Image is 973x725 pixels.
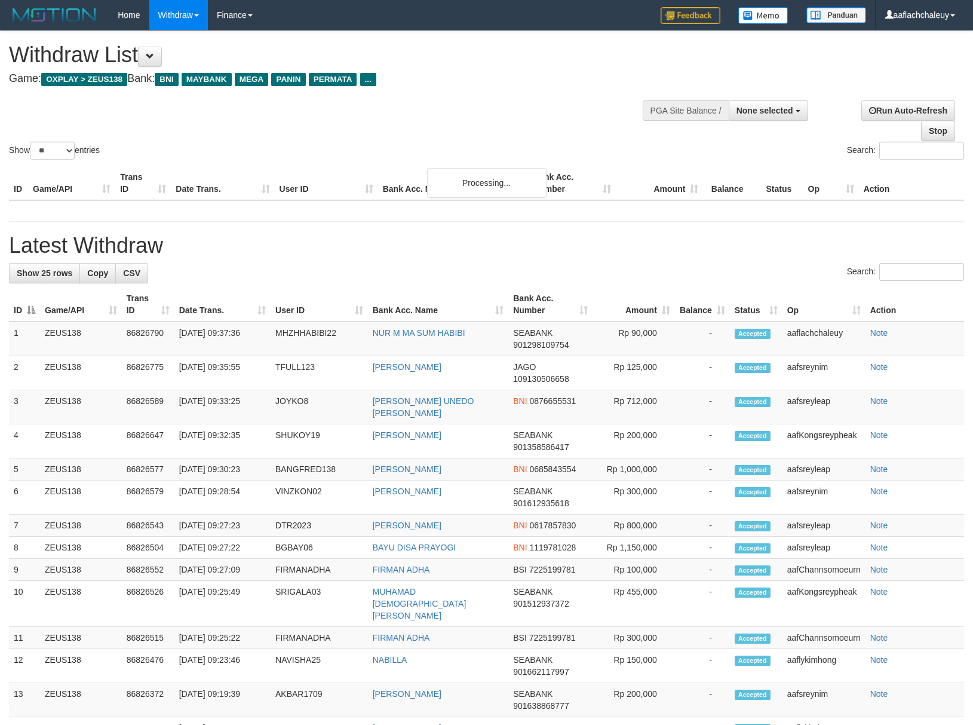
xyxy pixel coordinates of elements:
[735,656,771,666] span: Accepted
[17,268,72,278] span: Show 25 rows
[9,6,100,24] img: MOTION_logo.png
[513,587,553,596] span: SEABANK
[735,690,771,700] span: Accepted
[373,430,441,440] a: [PERSON_NAME]
[675,515,730,537] td: -
[174,649,271,683] td: [DATE] 09:23:46
[174,481,271,515] td: [DATE] 09:28:54
[275,166,378,200] th: User ID
[40,287,122,322] th: Game/API: activate to sort column ascending
[9,627,40,649] td: 11
[122,515,174,537] td: 86826543
[730,287,782,322] th: Status: activate to sort column ascending
[122,559,174,581] td: 86826552
[271,515,368,537] td: DTR2023
[373,362,441,372] a: [PERSON_NAME]
[122,537,174,559] td: 86826504
[735,634,771,644] span: Accepted
[870,521,888,530] a: Note
[593,559,675,581] td: Rp 100,000
[593,537,675,559] td: Rp 1,150,000
[675,356,730,390] td: -
[782,481,865,515] td: aafsreynim
[861,100,955,121] a: Run Auto-Refresh
[40,649,122,683] td: ZEUS138
[174,390,271,424] td: [DATE] 09:33:25
[593,649,675,683] td: Rp 150,000
[508,287,593,322] th: Bank Acc. Number: activate to sort column ascending
[513,430,553,440] span: SEABANK
[87,268,108,278] span: Copy
[271,581,368,627] td: SRIGALA03
[9,322,40,356] td: 1
[174,424,271,458] td: [DATE] 09:32:35
[40,356,122,390] td: ZEUS138
[870,464,888,474] a: Note
[782,581,865,627] td: aafKongsreypheak
[870,543,888,552] a: Note
[661,7,720,24] img: Feedback.jpg
[309,73,357,86] span: PERMATA
[9,234,964,258] h1: Latest Withdraw
[271,559,368,581] td: FIRMANADHA
[40,481,122,515] td: ZEUS138
[41,73,127,86] span: OXPLAY > ZEUS138
[847,263,964,281] label: Search:
[40,390,122,424] td: ZEUS138
[373,464,441,474] a: [PERSON_NAME]
[847,142,964,160] label: Search:
[735,487,771,497] span: Accepted
[879,142,964,160] input: Search:
[529,396,576,406] span: Copy 0876655531 to clipboard
[513,655,553,665] span: SEABANK
[513,487,553,496] span: SEABANK
[174,683,271,717] td: [DATE] 09:19:39
[729,100,808,121] button: None selected
[271,287,368,322] th: User ID: activate to sort column ascending
[761,166,803,200] th: Status
[271,73,305,86] span: PANIN
[40,627,122,649] td: ZEUS138
[735,543,771,553] span: Accepted
[735,465,771,475] span: Accepted
[735,431,771,441] span: Accepted
[782,515,865,537] td: aafsreyleap
[174,356,271,390] td: [DATE] 09:35:55
[9,683,40,717] td: 13
[9,649,40,683] td: 12
[593,627,675,649] td: Rp 300,000
[735,397,771,407] span: Accepted
[271,683,368,717] td: AKBAR1709
[40,559,122,581] td: ZEUS138
[513,442,569,452] span: Copy 901358586417 to clipboard
[782,458,865,481] td: aafsreyleap
[675,649,730,683] td: -
[9,390,40,424] td: 3
[174,515,271,537] td: [DATE] 09:27:23
[735,588,771,598] span: Accepted
[675,424,730,458] td: -
[9,537,40,559] td: 8
[9,142,100,160] label: Show entries
[675,537,730,559] td: -
[513,498,569,508] span: Copy 901612935618 to clipboard
[870,430,888,440] a: Note
[40,537,122,559] td: ZEUS138
[806,7,866,23] img: panduan.png
[675,287,730,322] th: Balance: activate to sort column ascending
[593,322,675,356] td: Rp 90,000
[593,424,675,458] td: Rp 200,000
[122,458,174,481] td: 86826577
[593,287,675,322] th: Amount: activate to sort column ascending
[122,481,174,515] td: 86826579
[513,521,527,530] span: BNI
[593,481,675,515] td: Rp 300,000
[40,322,122,356] td: ZEUS138
[271,458,368,481] td: BANGFRED138
[40,424,122,458] td: ZEUS138
[675,481,730,515] td: -
[703,166,761,200] th: Balance
[529,543,576,552] span: Copy 1119781028 to clipboard
[271,537,368,559] td: BGBAY06
[870,587,888,596] a: Note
